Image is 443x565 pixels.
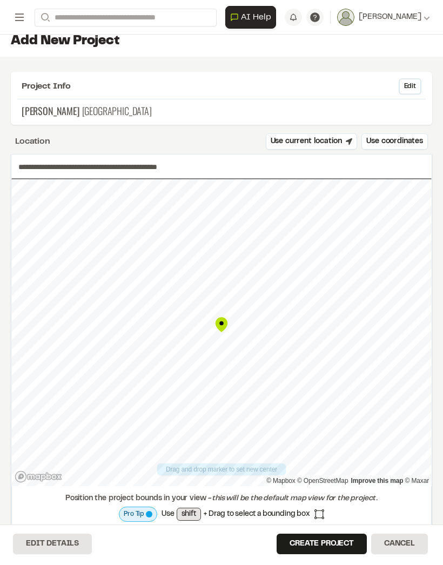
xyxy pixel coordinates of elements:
[371,534,428,554] button: Cancel
[266,133,358,150] button: Use current location
[213,317,230,333] div: Map marker
[297,477,348,485] a: OpenStreetMap
[266,477,296,485] a: Mapbox
[18,493,425,505] div: Position the project bounds in your view -
[405,477,429,485] a: Maxar
[337,9,354,26] img: User
[22,104,421,118] p: [GEOGRAPHIC_DATA]
[13,534,92,554] button: Edit Details
[146,511,152,517] span: Map layer is currently processing to full resolution
[35,9,54,26] button: Search
[399,78,421,95] button: Edit
[119,507,324,522] div: Use + Drag to select a bounding box
[177,508,201,521] span: shift
[22,80,71,93] span: Project Info
[11,179,432,486] canvas: Map
[225,6,276,29] button: Open AI Assistant
[119,507,157,522] div: Map layer is currently processing to full resolution
[359,11,421,23] span: [PERSON_NAME]
[351,477,404,485] a: Map feedback
[11,33,432,50] h1: Add New Project
[277,534,367,554] button: Create Project
[212,495,378,502] span: this will be the default map view for the project.
[124,509,144,519] span: Pro Tip
[361,133,428,150] button: Use coordinates
[22,104,80,118] span: [PERSON_NAME]
[337,9,430,26] button: [PERSON_NAME]
[241,11,271,24] span: AI Help
[15,470,62,483] a: Mapbox logo
[225,6,280,29] div: Open AI Assistant
[15,135,50,148] div: Location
